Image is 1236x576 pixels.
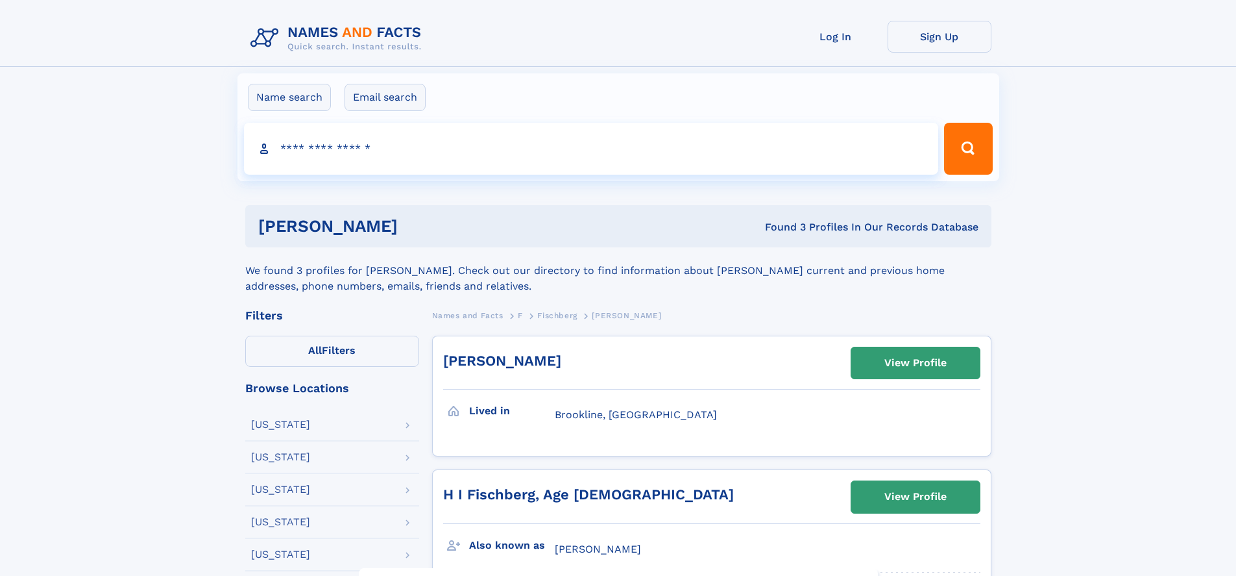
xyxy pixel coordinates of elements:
div: [US_STATE] [251,419,310,430]
a: Sign Up [888,21,991,53]
div: [US_STATE] [251,452,310,462]
span: Brookline, [GEOGRAPHIC_DATA] [555,408,717,421]
div: [US_STATE] [251,484,310,495]
label: Filters [245,336,419,367]
h3: Also known as [469,534,555,557]
label: Name search [248,84,331,111]
div: View Profile [884,482,947,512]
span: F [518,311,523,320]
div: We found 3 profiles for [PERSON_NAME]. Check out our directory to find information about [PERSON_... [245,247,991,294]
button: Search Button [944,123,992,175]
a: Names and Facts [432,307,503,323]
a: Log In [784,21,888,53]
span: Fischberg [537,311,577,320]
input: search input [244,123,939,175]
a: [PERSON_NAME] [443,353,561,369]
a: F [518,307,523,323]
a: H I Fischberg, Age [DEMOGRAPHIC_DATA] [443,486,734,503]
div: Filters [245,310,419,321]
div: View Profile [884,348,947,378]
div: [US_STATE] [251,517,310,527]
div: [US_STATE] [251,549,310,560]
a: View Profile [851,347,980,379]
label: Email search [345,84,426,111]
div: Browse Locations [245,382,419,394]
a: View Profile [851,481,980,512]
div: Found 3 Profiles In Our Records Database [581,220,978,234]
img: Logo Names and Facts [245,21,432,56]
a: Fischberg [537,307,577,323]
h3: Lived in [469,400,555,422]
span: [PERSON_NAME] [555,543,641,555]
span: [PERSON_NAME] [592,311,661,320]
span: All [308,344,322,357]
h1: [PERSON_NAME] [258,218,581,234]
